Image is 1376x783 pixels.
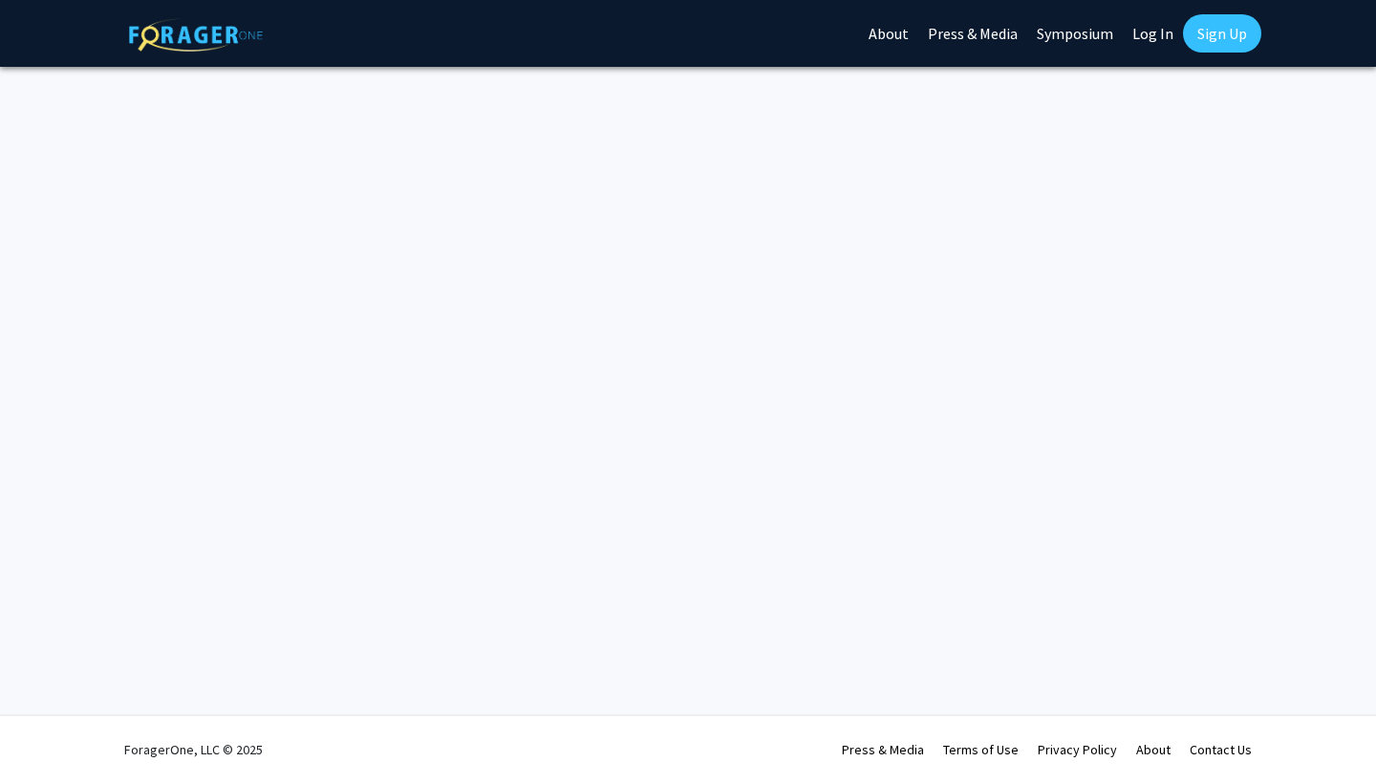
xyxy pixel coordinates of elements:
a: About [1136,741,1171,758]
img: ForagerOne Logo [129,18,263,52]
a: Contact Us [1190,741,1252,758]
a: Sign Up [1183,14,1261,53]
a: Press & Media [842,741,924,758]
a: Terms of Use [943,741,1019,758]
a: Privacy Policy [1038,741,1117,758]
div: ForagerOne, LLC © 2025 [124,716,263,783]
